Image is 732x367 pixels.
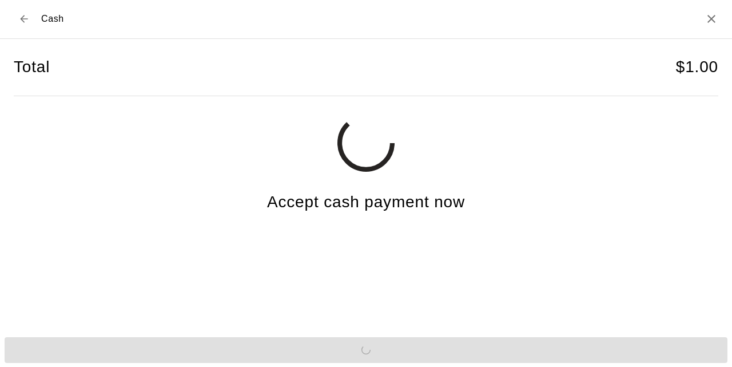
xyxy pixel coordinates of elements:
h4: $ 1.00 [676,57,718,77]
h4: Accept cash payment now [267,192,465,212]
button: Close [705,12,718,26]
button: Back to checkout [14,9,34,29]
h4: Total [14,57,50,77]
div: Cash [14,9,64,29]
